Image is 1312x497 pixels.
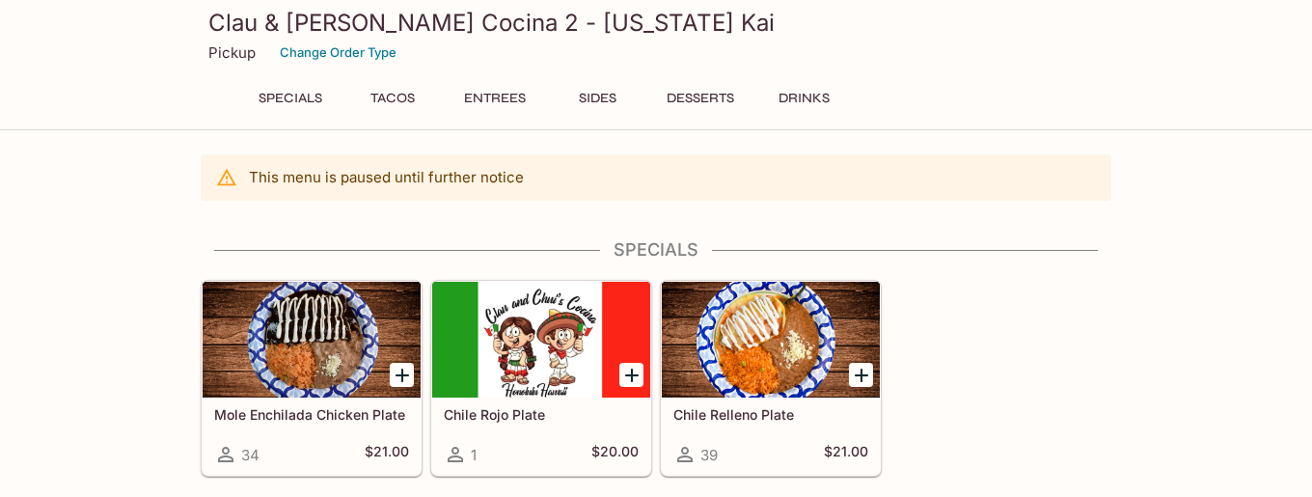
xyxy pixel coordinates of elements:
[849,363,873,387] button: Add Chile Relleno Plate
[241,446,260,464] span: 34
[444,406,639,423] h5: Chile Rojo Plate
[554,85,641,112] button: Sides
[349,85,436,112] button: Tacos
[201,239,1111,261] h4: Specials
[661,281,881,476] a: Chile Relleno Plate39$21.00
[619,363,643,387] button: Add Chile Rojo Plate
[202,281,422,476] a: Mole Enchilada Chicken Plate34$21.00
[760,85,847,112] button: Drinks
[662,282,880,398] div: Chile Relleno Plate
[824,443,868,466] h5: $21.00
[471,446,477,464] span: 1
[591,443,639,466] h5: $20.00
[247,85,334,112] button: Specials
[673,406,868,423] h5: Chile Relleno Plate
[656,85,745,112] button: Desserts
[203,282,421,398] div: Mole Enchilada Chicken Plate
[700,446,718,464] span: 39
[271,38,405,68] button: Change Order Type
[431,281,651,476] a: Chile Rojo Plate1$20.00
[208,8,1104,38] h3: Clau & [PERSON_NAME] Cocina 2 - [US_STATE] Kai
[249,168,524,186] p: This menu is paused until further notice
[451,85,538,112] button: Entrees
[390,363,414,387] button: Add Mole Enchilada Chicken Plate
[214,406,409,423] h5: Mole Enchilada Chicken Plate
[365,443,409,466] h5: $21.00
[208,43,256,62] p: Pickup
[432,282,650,398] div: Chile Rojo Plate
